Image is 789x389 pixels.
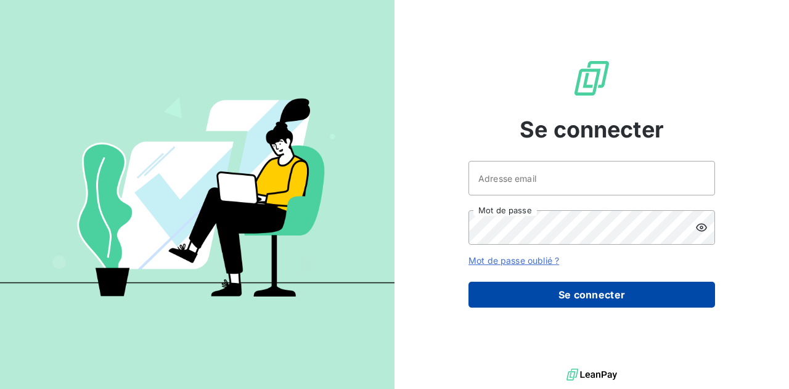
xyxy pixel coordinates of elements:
input: placeholder [468,161,715,195]
span: Se connecter [520,113,664,146]
img: logo [566,366,617,384]
button: Se connecter [468,282,715,308]
img: Logo LeanPay [572,59,611,98]
a: Mot de passe oublié ? [468,255,559,266]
